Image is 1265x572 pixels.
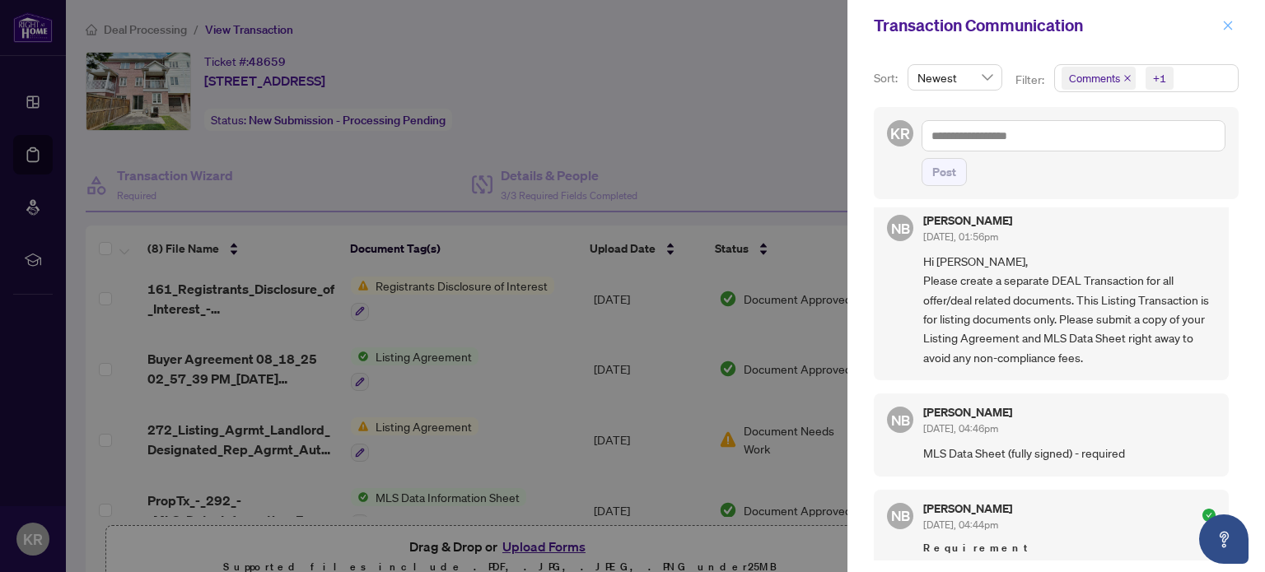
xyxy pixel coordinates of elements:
[1123,74,1132,82] span: close
[923,503,1012,514] h5: [PERSON_NAME]
[874,69,901,87] p: Sort:
[890,122,910,145] span: KR
[923,215,1012,226] h5: [PERSON_NAME]
[922,158,967,186] button: Post
[923,252,1216,367] span: Hi [PERSON_NAME], Please create a separate DEAL Transaction for all offer/deal related documents....
[923,422,998,435] span: [DATE], 04:46pm
[890,409,910,431] span: NB
[1153,70,1166,86] div: +1
[1199,514,1249,564] button: Open asap
[923,540,1216,556] span: Requirement
[874,13,1217,38] div: Transaction Communication
[1062,67,1136,90] span: Comments
[1222,20,1234,31] span: close
[1202,509,1216,522] span: check-circle
[890,505,910,527] span: NB
[1069,70,1120,86] span: Comments
[923,444,1216,463] span: MLS Data Sheet (fully signed) - required
[923,407,1012,418] h5: [PERSON_NAME]
[923,519,998,531] span: [DATE], 04:44pm
[1015,71,1047,89] p: Filter:
[917,65,992,90] span: Newest
[923,230,998,243] span: [DATE], 01:56pm
[890,216,910,239] span: NB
